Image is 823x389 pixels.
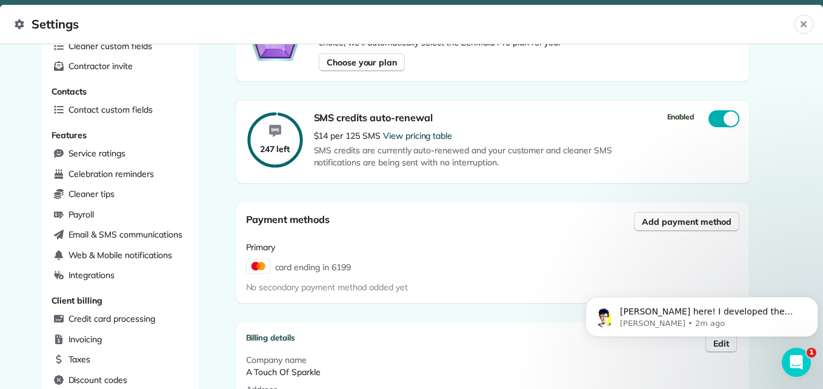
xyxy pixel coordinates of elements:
span: No secondary payment method added yet [246,282,408,293]
span: Contractor invite [68,60,133,72]
span: Settings [15,15,795,34]
span: SMS credits are currently auto-renewed and your customer and cleaner SMS notifications are being ... [314,144,641,168]
span: Cleaner tips [68,188,115,200]
a: Cleaner custom fields [49,38,192,56]
a: Payroll [49,206,192,224]
a: Cleaner tips [49,185,192,204]
span: A Touch Of Sparkle [246,367,321,377]
span: $14 per 125 SMS [314,130,383,141]
span: Web & Mobile notifications [68,249,172,261]
a: Web & Mobile notifications [49,247,192,265]
span: Credit card processing [68,313,155,325]
span: Email & SMS communications [68,228,182,241]
span: Invoicing [68,333,102,345]
a: Invoicing [49,331,192,349]
span: Discount codes [68,374,127,386]
button: Choose your plan [319,53,405,71]
span: Contacts [52,86,87,97]
iframe: Intercom live chat [782,348,811,377]
header: Billing details [246,332,739,344]
span: 1 [807,348,816,357]
span: Payment methods [246,213,330,225]
span: Integrations [68,269,115,281]
span: Taxes [68,353,91,365]
span: Service ratings [68,147,125,159]
span: Celebration reminders [68,168,154,180]
span: Add payment method [642,216,731,228]
span: Contact custom fields [68,104,153,116]
span: Cleaner custom fields [68,40,152,52]
span: Choose your plan [327,56,397,68]
a: Integrations [49,267,192,285]
span: Enabled [667,112,695,121]
span: Primary [246,242,276,253]
span: Client billing [52,295,102,306]
span: Features [52,130,87,141]
p: Message from Alexandre, sent 2m ago [39,47,222,58]
span: card ending in 6199 [275,259,351,274]
button: Close [795,15,813,34]
a: Service ratings [49,145,192,163]
a: View pricing table [383,130,452,141]
iframe: Intercom notifications message [581,271,823,356]
span: Company name [246,354,307,365]
a: Contractor invite [49,58,192,76]
a: Celebration reminders [49,165,192,184]
span: Payroll [68,208,95,221]
a: Email & SMS communications [49,226,192,244]
button: Add payment method [634,212,739,231]
span: SMS credits auto-renewal [314,111,433,124]
a: Credit card processing [49,310,192,328]
span: [PERSON_NAME] here! I developed the software you're currently trialing (though I have help now!) ... [39,35,221,141]
a: Contact custom fields [49,101,192,119]
a: Taxes [49,351,192,369]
